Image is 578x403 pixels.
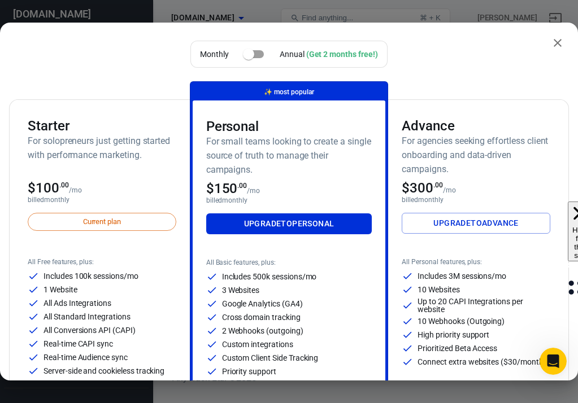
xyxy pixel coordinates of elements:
[418,297,550,313] p: Up to 20 CAPI Integrations per website
[222,286,260,294] p: 3 Websites
[118,190,153,201] div: • 8m ago
[23,263,189,275] div: Knowledge Base
[206,134,372,177] h6: For small teams looking to create a single source of truth to manage their campaigns.
[44,340,113,348] p: Real-time CAPI sync
[28,134,176,162] h6: For solopreneurs just getting started with performance marketing.
[44,272,138,280] p: Includes 100k sessions/mo
[28,196,176,204] p: billed monthly
[50,179,142,188] span: Rate your conversation
[44,313,131,321] p: All Standard Integrations
[222,367,276,375] p: Priority support
[237,182,247,190] sup: .00
[113,282,226,327] button: Messages
[402,118,550,134] h3: Advance
[540,348,567,375] iframe: Intercom live chat
[44,286,77,294] p: 1 Website
[433,181,443,189] sup: .00
[418,286,459,294] p: 10 Websites
[222,354,319,362] p: Custom Client Side Tracking
[44,299,111,307] p: All Ads Integrations
[23,21,103,40] img: logo
[44,310,69,318] span: Home
[264,86,314,98] p: most popular
[12,169,214,211] div: Profile image for JoseRate your conversation[PERSON_NAME]•8m ago
[306,50,378,59] div: (Get 2 months free!)
[11,152,215,211] div: Recent messageProfile image for JoseRate your conversation[PERSON_NAME]•8m ago
[206,119,372,134] h3: Personal
[11,217,215,248] div: Contact support
[418,344,497,352] p: Prioritized Beta Access
[142,18,165,41] img: Profile image for Laurent
[23,178,46,201] img: Profile image for Jose
[402,134,550,176] h6: For agencies seeking effortless client onboarding and data-driven campaigns.
[206,213,372,234] a: UpgradetoPersonal
[206,181,247,196] span: $150
[264,88,272,96] span: magic
[23,80,203,99] p: Hi [PERSON_NAME]
[44,353,128,361] p: Real-time Audience sync
[28,258,176,266] p: All Free features, plus:
[77,216,127,227] span: Current plan
[59,181,69,189] sup: .00
[44,367,164,375] p: Server-side and cookieless tracking
[222,300,303,308] p: Google Analytics (GA4)
[402,196,550,204] p: billed monthly
[418,331,489,339] p: High priority support
[222,340,293,348] p: Custom integrations
[418,317,505,325] p: 10 Webhooks (Outgoing)
[418,358,546,366] p: Connect extra websites ($30/month)
[200,49,229,60] p: Monthly
[402,258,550,266] p: All Personal features, plus:
[44,326,136,334] p: All Conversions API (CAPI)
[23,161,203,173] div: Recent message
[443,186,456,194] p: /mo
[50,190,116,201] div: [PERSON_NAME]
[206,196,372,204] p: billed monthly
[222,313,301,321] p: Cross domain tracking
[23,226,189,238] div: Contact support
[23,99,203,138] p: What do you want to track [DATE]?
[69,186,82,194] p: /mo
[402,180,443,196] span: $300
[222,273,317,281] p: Includes 500k sessions/mo
[28,180,69,196] span: $100
[222,327,303,335] p: 2 Webhooks (outgoing)
[164,18,186,41] img: Profile image for Jose
[206,259,372,266] p: All Basic features, plus:
[150,310,189,318] span: Messages
[194,18,215,38] div: Close
[16,259,210,279] a: Knowledge Base
[546,32,569,54] button: close
[28,118,176,134] h3: Starter
[280,49,378,60] div: Annual
[402,213,550,234] a: UpgradetoAdvance
[247,187,260,195] p: /mo
[418,272,506,280] p: Includes 3M sessions/mo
